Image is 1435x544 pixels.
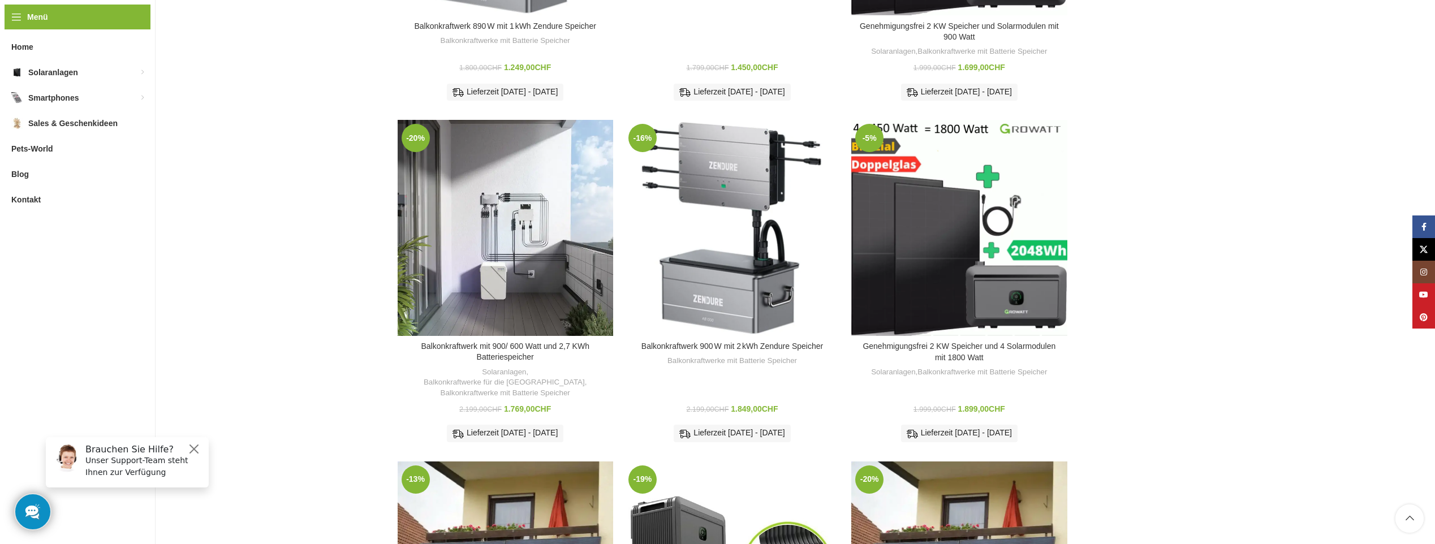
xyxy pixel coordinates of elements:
span: -19% [628,465,657,494]
span: -13% [402,465,430,494]
span: Blog [11,164,29,184]
span: Sales & Geschenkideen [28,113,118,133]
span: CHF [989,404,1005,413]
span: CHF [941,405,956,413]
bdi: 1.849,00 [731,404,778,413]
a: Balkonkraftwerke mit Batterie Speicher [441,36,570,46]
span: -16% [628,124,657,152]
a: Solaranlagen [871,46,915,57]
span: -20% [402,124,430,152]
a: Genehmigungsfrei 2 KW Speicher und 4 Solarmodulen mit 1800 Watt [851,120,1067,335]
a: Scroll to top button [1395,504,1424,533]
bdi: 1.769,00 [504,404,551,413]
div: Lieferzeit [DATE] - [DATE] [901,425,1018,442]
div: Lieferzeit [DATE] - [DATE] [447,425,563,442]
bdi: 1.999,00 [913,405,956,413]
a: Balkonkraftwerk 900 W mit 2 kWh Zendure Speicher [641,342,823,351]
span: CHF [487,64,502,72]
span: Smartphones [28,88,79,108]
div: , [857,367,1061,378]
a: Solaranlagen [482,367,526,378]
img: Sales & Geschenkideen [11,118,23,129]
span: Home [11,37,33,57]
span: CHF [989,63,1005,72]
bdi: 2.199,00 [686,405,729,413]
bdi: 1.450,00 [731,63,778,72]
span: Kontakt [11,189,41,210]
span: CHF [535,404,551,413]
a: Genehmigungsfrei 2 KW Speicher und Solarmodulen mit 900 Watt [860,21,1059,42]
div: Lieferzeit [DATE] - [DATE] [674,84,790,101]
div: Lieferzeit [DATE] - [DATE] [901,84,1018,101]
a: Balkonkraftwerke mit Batterie Speicher [667,356,797,366]
a: YouTube Social Link [1412,283,1435,306]
span: CHF [487,405,502,413]
a: X Social Link [1412,238,1435,261]
a: Balkonkraftwerk mit 900/ 600 Watt und 2,7 KWh Batteriespeicher [421,342,589,362]
bdi: 1.899,00 [958,404,1005,413]
bdi: 1.799,00 [686,64,729,72]
a: Balkonkraftwerke mit Batterie Speicher [441,388,570,399]
a: Genehmigungsfrei 2 KW Speicher und 4 Solarmodulen mit 1800 Watt [863,342,1055,362]
bdi: 1.699,00 [958,63,1005,72]
span: CHF [941,64,956,72]
a: Balkonkraftwerke mit Batterie Speicher [917,367,1047,378]
a: Balkonkraftwerke mit Batterie Speicher [917,46,1047,57]
span: Pets-World [11,139,53,159]
p: Unser Support-Team steht Ihnen zur Verfügung [49,27,165,50]
img: Customer service [16,16,44,44]
span: CHF [762,404,778,413]
span: CHF [714,405,729,413]
a: Facebook Social Link [1412,215,1435,238]
bdi: 1.999,00 [913,64,956,72]
a: Balkonkraftwerk mit 900/ 600 Watt und 2,7 KWh Batteriespeicher [398,120,613,335]
img: Solaranlagen [11,67,23,78]
bdi: 2.199,00 [459,405,502,413]
div: , [857,46,1061,57]
a: Solaranlagen [871,367,915,378]
a: Pinterest Social Link [1412,306,1435,329]
span: CHF [762,63,778,72]
span: -5% [855,124,884,152]
bdi: 1.249,00 [504,63,551,72]
a: Balkonkraftwerke für die [GEOGRAPHIC_DATA] [424,377,585,388]
bdi: 1.800,00 [459,64,502,72]
span: -20% [855,465,884,494]
span: CHF [714,64,729,72]
h6: Brauchen Sie Hilfe? [49,16,165,27]
span: Menü [27,11,48,23]
span: Solaranlagen [28,62,78,83]
button: Close [150,14,164,28]
a: Instagram Social Link [1412,261,1435,283]
div: , , [403,367,607,399]
div: Lieferzeit [DATE] - [DATE] [674,425,790,442]
img: Smartphones [11,92,23,103]
a: Balkonkraftwerk 890 W mit 1 kWh Zendure Speicher [414,21,596,31]
a: Balkonkraftwerk 900 W mit 2 kWh Zendure Speicher [624,120,840,335]
span: CHF [535,63,551,72]
div: Lieferzeit [DATE] - [DATE] [447,84,563,101]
